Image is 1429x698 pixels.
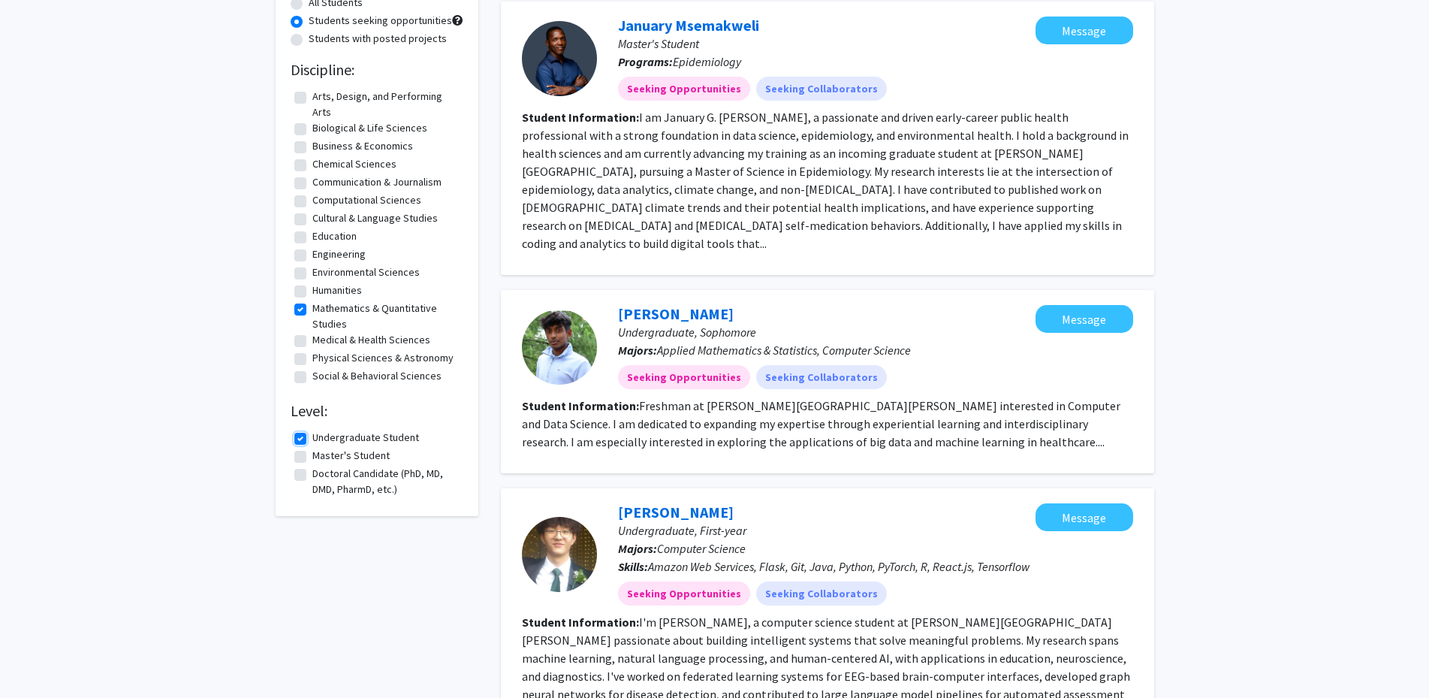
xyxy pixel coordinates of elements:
[312,120,427,136] label: Biological & Life Sciences
[618,559,648,574] b: Skills:
[1036,503,1133,531] button: Message Kevin Hwang
[312,430,419,446] label: Undergraduate Student
[522,615,639,630] b: Student Information:
[312,264,420,280] label: Environmental Sciences
[618,582,750,606] mat-chip: Seeking Opportunities
[756,365,887,389] mat-chip: Seeking Collaborators
[618,16,759,35] a: January Msemakweli
[618,343,657,358] b: Majors:
[657,343,911,358] span: Applied Mathematics & Statistics, Computer Science
[657,541,746,556] span: Computer Science
[756,582,887,606] mat-chip: Seeking Collaborators
[648,559,1030,574] span: Amazon Web Services, Flask, Git, Java, Python, PyTorch, R, React.js, Tensorflow
[618,541,657,556] b: Majors:
[522,110,1129,251] fg-read-more: I am January G. [PERSON_NAME], a passionate and driven early-career public health professional wi...
[618,325,756,340] span: Undergraduate, Sophomore
[618,523,746,538] span: Undergraduate, First-year
[312,138,413,154] label: Business & Economics
[312,368,442,384] label: Social & Behavioral Sciences
[312,156,396,172] label: Chemical Sciences
[312,228,357,244] label: Education
[11,630,64,687] iframe: Chat
[522,398,639,413] b: Student Information:
[618,365,750,389] mat-chip: Seeking Opportunities
[618,77,750,101] mat-chip: Seeking Opportunities
[312,89,460,120] label: Arts, Design, and Performing Arts
[291,402,463,420] h2: Level:
[1036,305,1133,333] button: Message Senuka Abeysinghe
[522,398,1120,449] fg-read-more: Freshman at [PERSON_NAME][GEOGRAPHIC_DATA][PERSON_NAME] interested in Computer and Data Science. ...
[309,13,452,29] label: Students seeking opportunities
[309,31,447,47] label: Students with posted projects
[312,332,430,348] label: Medical & Health Sciences
[618,503,734,521] a: [PERSON_NAME]
[618,304,734,323] a: [PERSON_NAME]
[312,246,366,262] label: Engineering
[312,192,421,208] label: Computational Sciences
[312,174,442,190] label: Communication & Journalism
[522,110,639,125] b: Student Information:
[756,77,887,101] mat-chip: Seeking Collaborators
[673,54,741,69] span: Epidemiology
[312,301,460,332] label: Mathematics & Quantitative Studies
[291,61,463,79] h2: Discipline:
[312,466,460,497] label: Doctoral Candidate (PhD, MD, DMD, PharmD, etc.)
[618,54,673,69] b: Programs:
[618,36,699,51] span: Master's Student
[1036,17,1133,44] button: Message January Msemakweli
[312,350,454,366] label: Physical Sciences & Astronomy
[312,210,438,226] label: Cultural & Language Studies
[312,448,390,464] label: Master's Student
[312,283,362,298] label: Humanities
